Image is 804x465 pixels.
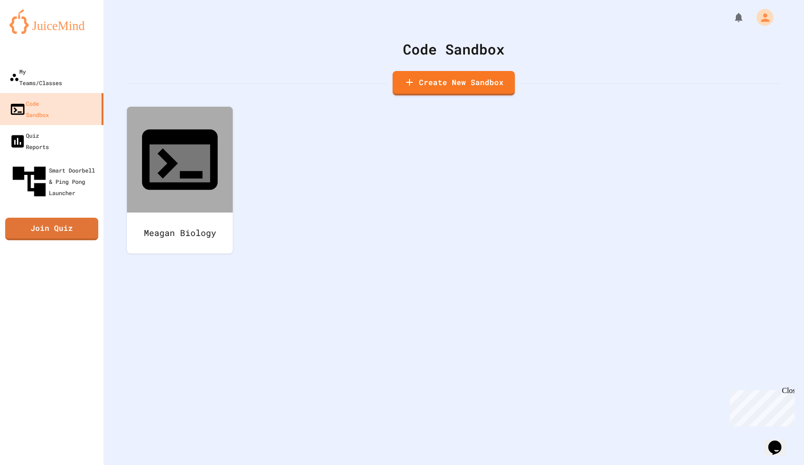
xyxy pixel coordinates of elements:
div: Code Sandbox [127,39,780,60]
a: Join Quiz [5,218,98,240]
div: My Teams/Classes [9,66,62,88]
div: Chat with us now!Close [4,4,65,60]
div: Quiz Reports [9,130,49,152]
img: logo-orange.svg [9,9,94,34]
div: Meagan Biology [127,213,233,253]
div: Code Sandbox [9,98,49,120]
a: Meagan Biology [127,107,233,253]
div: Smart Doorbell & Ping Pong Launcher [9,162,100,201]
div: My Account [747,7,776,28]
iframe: chat widget [726,386,795,426]
iframe: chat widget [765,427,795,456]
div: My Notifications [716,9,747,25]
a: Create New Sandbox [393,71,515,95]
